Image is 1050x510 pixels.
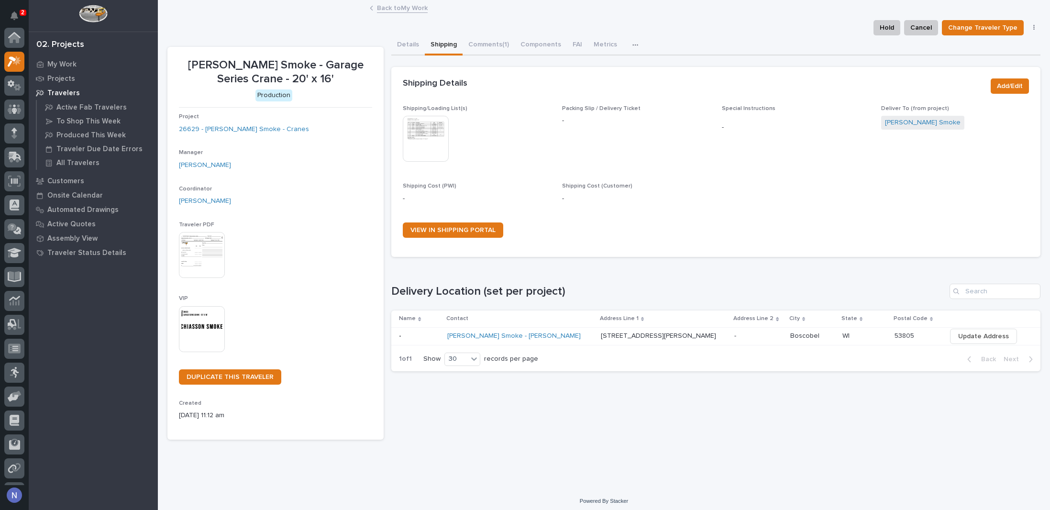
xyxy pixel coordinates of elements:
[36,40,84,50] div: 02. Projects
[399,330,403,340] p: -
[179,58,372,86] p: [PERSON_NAME] Smoke - Garage Series Crane - 20' x 16'
[991,78,1029,94] button: Add/Edit
[410,227,496,233] span: VIEW IN SHIPPING PORTAL
[447,332,581,340] a: [PERSON_NAME] Smoke - [PERSON_NAME]
[789,313,800,324] p: City
[873,20,900,35] button: Hold
[179,196,231,206] a: [PERSON_NAME]
[179,369,281,385] a: DUPLICATE THIS TRAVELER
[403,194,551,204] p: -
[391,347,420,371] p: 1 of 1
[47,177,84,186] p: Customers
[733,313,774,324] p: Address Line 2
[56,159,99,167] p: All Travelers
[21,9,24,16] p: 2
[56,131,126,140] p: Produced This Week
[399,313,416,324] p: Name
[391,285,946,299] h1: Delivery Location (set per project)
[580,498,628,504] a: Powered By Stacker
[255,89,292,101] div: Production
[391,35,425,55] button: Details
[187,374,274,380] span: DUPLICATE THIS TRAVELER
[958,331,1009,342] span: Update Address
[403,78,467,89] h2: Shipping Details
[975,355,996,364] span: Back
[37,156,158,169] a: All Travelers
[47,60,77,69] p: My Work
[463,35,515,55] button: Comments (1)
[885,118,961,128] a: [PERSON_NAME] Smoke
[722,122,870,133] p: -
[1000,355,1040,364] button: Next
[37,114,158,128] a: To Shop This Week
[588,35,623,55] button: Metrics
[47,220,96,229] p: Active Quotes
[4,6,24,26] button: Notifications
[425,35,463,55] button: Shipping
[179,296,188,301] span: VIP
[79,5,107,22] img: Workspace Logo
[910,22,932,33] span: Cancel
[515,35,567,55] button: Components
[894,313,928,324] p: Postal Code
[37,100,158,114] a: Active Fab Travelers
[179,222,214,228] span: Traveler PDF
[484,355,538,363] p: records per page
[997,80,1023,92] span: Add/Edit
[4,485,24,505] button: users-avatar
[29,188,158,202] a: Onsite Calendar
[29,217,158,231] a: Active Quotes
[895,330,916,340] p: 53805
[29,202,158,217] a: Automated Drawings
[179,186,212,192] span: Coordinator
[47,249,126,257] p: Traveler Status Details
[29,174,158,188] a: Customers
[950,284,1040,299] input: Search
[842,330,851,340] p: WI
[562,106,641,111] span: Packing Slip / Delivery Ticket
[403,222,503,238] a: VIEW IN SHIPPING PORTAL
[47,234,98,243] p: Assembly View
[29,71,158,86] a: Projects
[950,329,1017,344] button: Update Address
[423,355,441,363] p: Show
[29,231,158,245] a: Assembly View
[37,142,158,155] a: Traveler Due Date Errors
[403,183,456,189] span: Shipping Cost (PWI)
[942,20,1024,35] button: Change Traveler Type
[47,75,75,83] p: Projects
[790,330,821,340] p: Boscobel
[377,2,428,13] a: Back toMy Work
[12,11,24,27] div: Notifications2
[403,106,467,111] span: Shipping/Loading List(s)
[446,313,468,324] p: Contact
[179,124,309,134] a: 26629 - [PERSON_NAME] Smoke - Cranes
[29,245,158,260] a: Traveler Status Details
[562,183,632,189] span: Shipping Cost (Customer)
[841,313,857,324] p: State
[29,86,158,100] a: Travelers
[56,103,127,112] p: Active Fab Travelers
[960,355,1000,364] button: Back
[179,410,372,421] p: [DATE] 11:12 am
[948,22,1017,33] span: Change Traveler Type
[562,194,710,204] p: -
[179,160,231,170] a: [PERSON_NAME]
[567,35,588,55] button: FAI
[391,327,1040,345] tr: -- [PERSON_NAME] Smoke - [PERSON_NAME] [STREET_ADDRESS][PERSON_NAME][STREET_ADDRESS][PERSON_NAME]...
[562,116,710,126] p: -
[179,400,201,406] span: Created
[179,114,199,120] span: Project
[47,89,80,98] p: Travelers
[445,354,468,364] div: 30
[37,128,158,142] a: Produced This Week
[600,313,639,324] p: Address Line 1
[880,22,894,33] span: Hold
[29,57,158,71] a: My Work
[881,106,949,111] span: Deliver To (from project)
[56,117,121,126] p: To Shop This Week
[47,191,103,200] p: Onsite Calendar
[904,20,938,35] button: Cancel
[734,330,738,340] p: -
